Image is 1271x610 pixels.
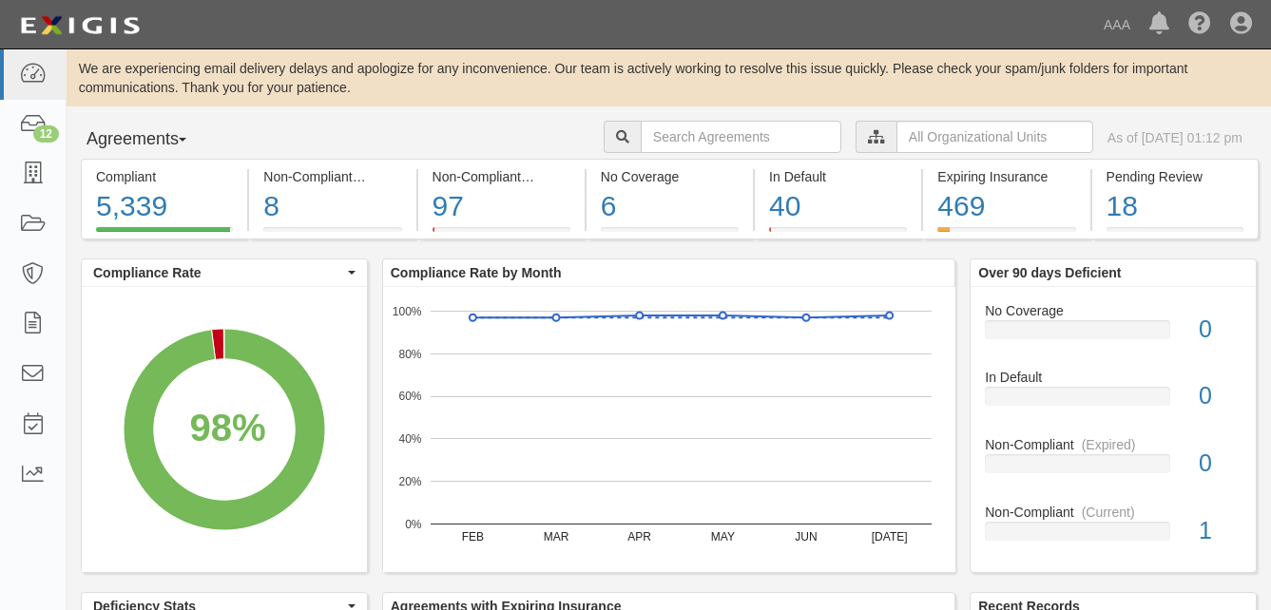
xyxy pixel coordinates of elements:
[1082,435,1136,454] div: (Expired)
[1107,128,1242,147] div: As of [DATE] 01:12 pm
[1082,503,1135,522] div: (Current)
[971,301,1256,320] div: No Coverage
[1188,13,1211,36] i: Help Center - Complianz
[971,368,1256,387] div: In Default
[96,186,233,227] div: 5,339
[81,121,223,159] button: Agreements
[937,186,1075,227] div: 469
[398,432,421,446] text: 40%
[985,503,1242,556] a: Non-Compliant(Current)1
[769,186,907,227] div: 40
[1184,447,1256,481] div: 0
[263,186,401,227] div: 8
[769,167,907,186] div: In Default
[360,167,414,186] div: (Current)
[627,530,651,543] text: APR
[249,227,415,242] a: Non-Compliant(Current)8
[971,503,1256,522] div: Non-Compliant
[398,347,421,360] text: 80%
[14,9,145,43] img: logo-5460c22ac91f19d4615b14bd174203de0afe785f0fc80cf4dbbc73dc1793850b.png
[383,287,955,572] svg: A chart.
[82,287,367,572] svg: A chart.
[923,227,1089,242] a: Expiring Insurance469
[433,167,570,186] div: Non-Compliant (Expired)
[1184,379,1256,413] div: 0
[1184,313,1256,347] div: 0
[896,121,1093,153] input: All Organizational Units
[33,125,59,143] div: 12
[461,530,483,543] text: FEB
[601,167,739,186] div: No Coverage
[1107,167,1243,186] div: Pending Review
[1092,227,1259,242] a: Pending Review18
[405,517,422,530] text: 0%
[418,227,585,242] a: Non-Compliant(Expired)97
[433,186,570,227] div: 97
[263,167,401,186] div: Non-Compliant (Current)
[1184,514,1256,548] div: 1
[587,227,753,242] a: No Coverage6
[393,304,422,317] text: 100%
[641,121,841,153] input: Search Agreements
[711,530,735,543] text: MAY
[985,368,1242,435] a: In Default0
[398,475,421,488] text: 20%
[755,227,921,242] a: In Default40
[391,265,562,280] b: Compliance Rate by Month
[1107,186,1243,227] div: 18
[96,167,233,186] div: Compliant
[978,265,1121,280] b: Over 90 days Deficient
[529,167,583,186] div: (Expired)
[795,530,817,543] text: JUN
[82,259,367,286] button: Compliance Rate
[601,186,739,227] div: 6
[971,435,1256,454] div: Non-Compliant
[872,530,908,543] text: [DATE]
[985,301,1242,369] a: No Coverage0
[189,401,265,455] div: 98%
[1094,6,1140,44] a: AAA
[81,227,247,242] a: Compliant5,339
[937,167,1075,186] div: Expiring Insurance
[93,263,343,282] span: Compliance Rate
[398,390,421,403] text: 60%
[543,530,568,543] text: MAR
[67,59,1271,97] div: We are experiencing email delivery delays and apologize for any inconvenience. Our team is active...
[985,435,1242,503] a: Non-Compliant(Expired)0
